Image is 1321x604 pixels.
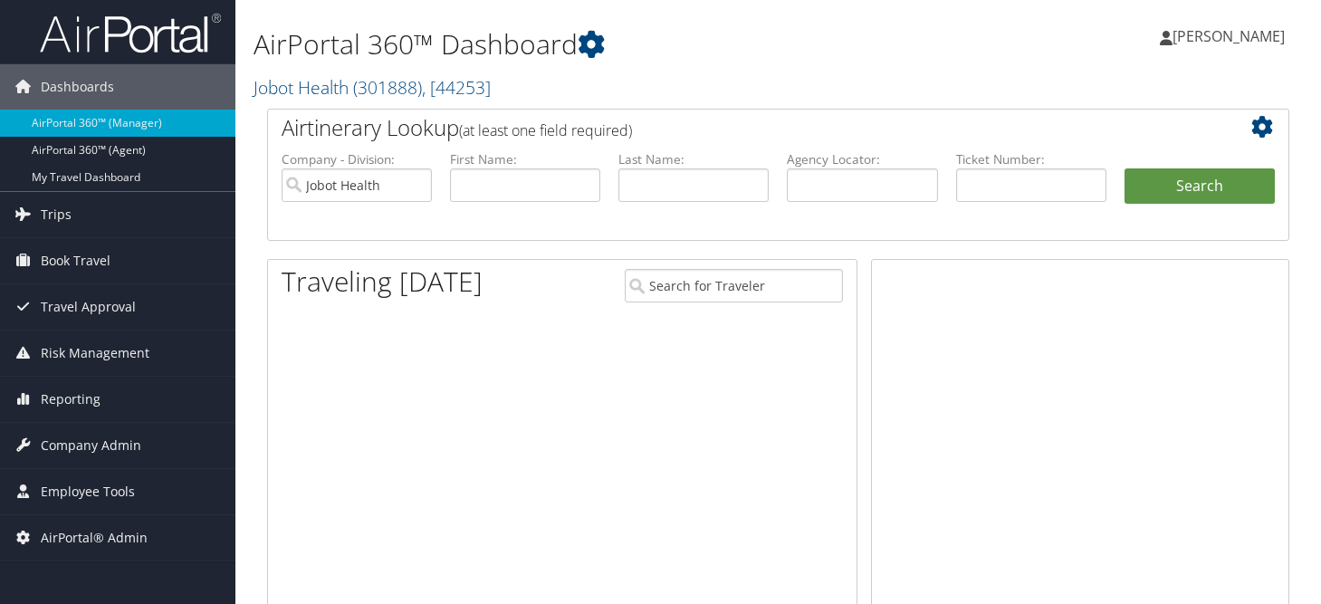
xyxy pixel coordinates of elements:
[41,377,101,422] span: Reporting
[956,150,1106,168] label: Ticket Number:
[422,75,491,100] span: , [ 44253 ]
[625,269,843,302] input: Search for Traveler
[282,263,483,301] h1: Traveling [DATE]
[41,423,141,468] span: Company Admin
[1160,9,1303,63] a: [PERSON_NAME]
[41,192,72,237] span: Trips
[353,75,422,100] span: ( 301888 )
[41,64,114,110] span: Dashboards
[40,12,221,54] img: airportal-logo.png
[254,75,491,100] a: Jobot Health
[41,331,149,376] span: Risk Management
[254,25,953,63] h1: AirPortal 360™ Dashboard
[41,238,110,283] span: Book Travel
[41,284,136,330] span: Travel Approval
[459,120,632,140] span: (at least one field required)
[282,150,432,168] label: Company - Division:
[787,150,937,168] label: Agency Locator:
[282,112,1190,143] h2: Airtinerary Lookup
[618,150,769,168] label: Last Name:
[1173,26,1285,46] span: [PERSON_NAME]
[41,469,135,514] span: Employee Tools
[41,515,148,561] span: AirPortal® Admin
[450,150,600,168] label: First Name:
[1125,168,1275,205] button: Search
